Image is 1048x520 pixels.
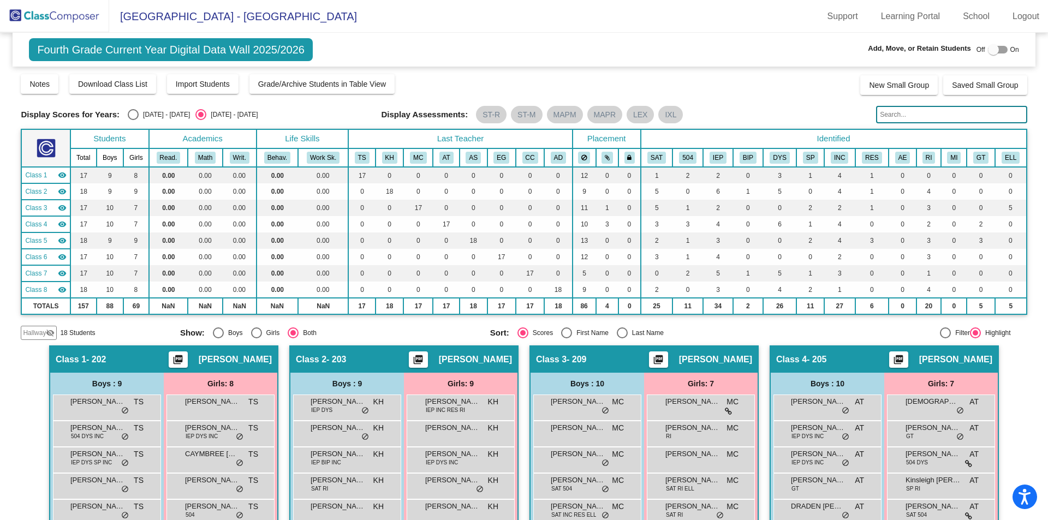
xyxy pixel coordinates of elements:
[703,148,733,167] th: Individualized Education Plan
[916,232,941,249] td: 3
[641,232,673,249] td: 2
[257,232,299,249] td: 0.00
[596,216,619,232] td: 3
[855,167,889,183] td: 1
[70,216,97,232] td: 17
[97,183,123,200] td: 9
[573,200,596,216] td: 11
[995,183,1027,200] td: 0
[947,152,961,164] button: MI
[403,232,433,249] td: 0
[123,167,149,183] td: 8
[889,200,916,216] td: 0
[516,183,544,200] td: 0
[672,200,703,216] td: 1
[123,216,149,232] td: 7
[796,200,824,216] td: 2
[25,203,47,213] span: Class 3
[954,8,998,25] a: School
[21,110,120,119] span: Display Scores for Years:
[169,351,188,368] button: Print Students Details
[123,148,149,167] th: Girls
[249,74,395,94] button: Grade/Archive Students in Table View
[967,183,995,200] td: 0
[257,167,299,183] td: 0.00
[710,152,727,164] button: IEP
[25,187,47,196] span: Class 2
[487,216,516,232] td: 0
[223,216,256,232] td: 0.00
[188,232,223,249] td: 0.00
[410,152,426,164] button: MC
[70,129,149,148] th: Students
[573,183,596,200] td: 9
[376,148,403,167] th: Kate Heyser
[763,167,797,183] td: 3
[855,148,889,167] th: Resource
[376,249,403,265] td: 0
[223,200,256,216] td: 0.00
[763,200,797,216] td: 0
[188,200,223,216] td: 0.00
[195,152,216,164] button: Math
[703,216,733,232] td: 4
[70,167,97,183] td: 17
[460,167,487,183] td: 0
[995,167,1027,183] td: 0
[348,129,572,148] th: Last Teacher
[618,167,640,183] td: 0
[307,152,340,164] button: Work Sk.
[25,170,47,180] span: Class 1
[460,148,487,167] th: Amelda Salinas
[487,249,516,265] td: 17
[652,354,665,369] mat-icon: picture_as_pdf
[1010,45,1019,55] span: On
[70,148,97,167] th: Total
[188,216,223,232] td: 0.00
[382,110,468,119] span: Display Assessments:
[188,183,223,200] td: 0.00
[460,232,487,249] td: 18
[641,129,1027,148] th: Identified
[171,354,184,369] mat-icon: picture_as_pdf
[976,45,985,55] span: Off
[672,167,703,183] td: 2
[618,183,640,200] td: 0
[433,167,460,183] td: 0
[176,80,230,88] span: Import Students
[941,167,967,183] td: 0
[672,216,703,232] td: 3
[641,200,673,216] td: 5
[967,232,995,249] td: 3
[941,148,967,167] th: Math Intervention Pull-out
[862,152,882,164] button: RES
[516,167,544,183] td: 0
[230,152,249,164] button: Writ.
[941,183,967,200] td: 0
[516,148,544,167] th: Callie Collier
[860,75,938,95] button: New Small Group
[824,183,855,200] td: 4
[466,152,481,164] button: AS
[763,183,797,200] td: 5
[922,152,936,164] button: RI
[21,216,70,232] td: Alma Tanon - 205
[544,148,572,167] th: Alyssa Dover
[376,232,403,249] td: 0
[139,110,190,119] div: [DATE] - [DATE]
[487,232,516,249] td: 0
[740,152,757,164] button: BIP
[596,167,619,183] td: 0
[433,216,460,232] td: 17
[824,148,855,167] th: Inclusion
[703,200,733,216] td: 2
[967,200,995,216] td: 0
[188,167,223,183] td: 0.00
[25,236,47,246] span: Class 5
[493,152,509,164] button: EG
[58,204,67,212] mat-icon: visibility
[544,249,572,265] td: 0
[892,354,905,369] mat-icon: picture_as_pdf
[58,187,67,196] mat-icon: visibility
[487,167,516,183] td: 0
